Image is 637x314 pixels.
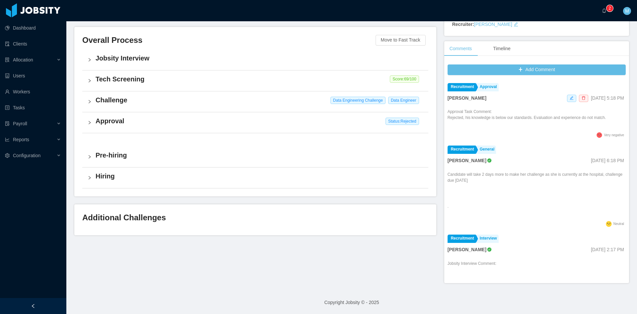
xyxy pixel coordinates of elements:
[5,85,61,98] a: icon: userWorkers
[5,57,10,62] i: icon: solution
[452,22,474,27] strong: Recruiter:
[448,146,476,154] a: Recruitment
[66,291,637,314] footer: Copyright Jobsity © - 2025
[609,5,611,12] p: 2
[591,247,624,252] span: [DATE] 2:17 PM
[602,8,606,13] i: icon: bell
[96,95,423,105] h4: Challenge
[448,95,486,101] strong: [PERSON_NAME]
[476,235,499,243] a: Interview
[96,171,423,181] h4: Hiring
[390,75,419,83] span: Score: 69 /100
[82,112,428,133] div: icon: rightApproval
[5,21,61,35] a: icon: pie-chartDashboard
[613,222,624,226] span: Neutral
[474,22,512,27] a: [PERSON_NAME]
[582,96,586,100] i: icon: delete
[82,167,428,188] div: icon: rightHiring
[606,5,613,12] sup: 2
[5,121,10,126] i: icon: file-protect
[448,83,476,91] a: Recruitment
[88,121,92,125] i: icon: right
[88,100,92,104] i: icon: right
[82,91,428,112] div: icon: rightChallenge
[13,153,40,158] span: Configuration
[448,158,486,163] strong: [PERSON_NAME]
[5,69,61,82] a: icon: robotUsers
[570,96,574,100] i: icon: edit
[388,97,419,104] span: Data Engineer
[13,121,27,126] span: Payroll
[448,247,486,252] strong: [PERSON_NAME]
[448,203,626,209] p: .
[5,137,10,142] i: icon: line-chart
[5,101,61,114] a: icon: profileTasks
[82,35,376,46] h3: Overall Process
[476,146,496,154] a: General
[88,155,92,159] i: icon: right
[444,41,477,56] div: Comments
[5,153,10,158] i: icon: setting
[13,57,33,62] span: Allocation
[88,79,92,83] i: icon: right
[330,97,386,104] span: Data Engineering Challenge
[82,212,428,223] h3: Additional Challenges
[88,176,92,180] i: icon: right
[386,118,419,125] span: Status: Rejected
[625,7,629,15] span: M
[82,70,428,91] div: icon: rightTech Screening
[96,74,423,84] h4: Tech Screening
[448,109,606,131] div: Approval Task Comment:
[96,53,423,63] h4: Jobsity Interview
[88,58,92,62] i: icon: right
[448,235,476,243] a: Recruitment
[591,158,624,163] span: [DATE] 6:18 PM
[82,147,428,167] div: icon: rightPre-hiring
[591,95,624,101] span: [DATE] 5:18 PM
[448,64,626,75] button: icon: plusAdd Comment
[5,37,61,51] a: icon: auditClients
[476,83,499,91] a: Approval
[376,35,426,46] button: Move to Fast Track
[13,137,29,142] span: Reports
[448,171,626,183] p: Candidate will take 2 days more to make her challenge as she is currently at the hospital, challe...
[96,116,423,126] h4: Approval
[96,151,423,160] h4: Pre-hiring
[82,50,428,70] div: icon: rightJobsity Interview
[488,41,516,56] div: Timeline
[514,22,518,27] i: icon: edit
[604,133,624,137] span: Very negative
[448,115,606,121] p: Rejected, his knowledge is below our standards. Evaluation and experience do not match.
